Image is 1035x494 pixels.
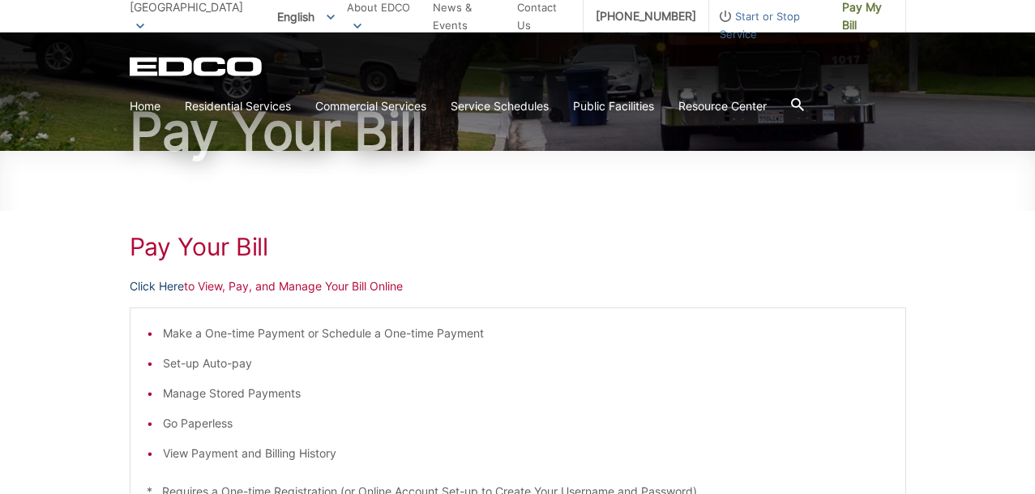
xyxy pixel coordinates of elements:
[185,97,291,115] a: Residential Services
[163,445,889,462] li: View Payment and Billing History
[265,3,347,30] span: English
[130,57,264,76] a: EDCD logo. Return to the homepage.
[678,97,767,115] a: Resource Center
[163,415,889,432] li: Go Paperless
[130,105,906,157] h1: Pay Your Bill
[163,384,889,402] li: Manage Stored Payments
[130,277,184,295] a: Click Here
[163,324,889,342] li: Make a One-time Payment or Schedule a One-time Payment
[573,97,654,115] a: Public Facilities
[451,97,549,115] a: Service Schedules
[315,97,426,115] a: Commercial Services
[130,277,906,295] p: to View, Pay, and Manage Your Bill Online
[130,97,160,115] a: Home
[130,232,906,261] h1: Pay Your Bill
[163,354,889,372] li: Set-up Auto-pay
